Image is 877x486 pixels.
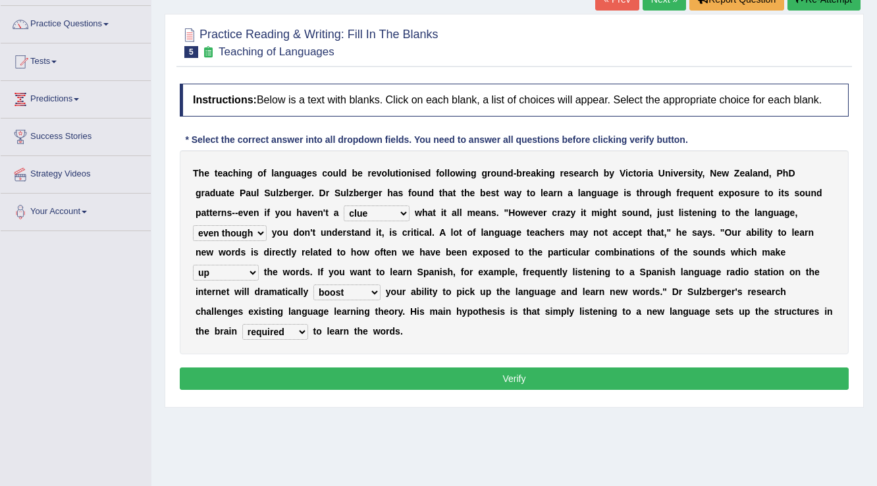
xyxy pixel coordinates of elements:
[408,188,412,198] b: f
[196,188,201,198] b: g
[471,168,477,178] b: g
[481,207,486,218] b: a
[764,188,768,198] b: t
[781,188,784,198] b: t
[568,188,573,198] b: a
[622,207,627,218] b: s
[704,188,710,198] b: n
[521,207,528,218] b: w
[502,168,508,178] b: n
[217,207,221,218] b: r
[600,207,602,218] b: i
[638,207,644,218] b: n
[226,188,230,198] b: t
[496,188,499,198] b: t
[614,207,617,218] b: t
[467,207,475,218] b: m
[263,168,267,178] b: f
[703,168,705,178] b: ,
[226,207,232,218] b: s
[514,168,517,178] b: -
[564,168,569,178] b: e
[608,207,614,218] b: h
[280,207,286,218] b: o
[1,194,151,227] a: Your Account
[710,168,716,178] b: N
[614,188,619,198] b: e
[241,168,247,178] b: n
[515,207,521,218] b: o
[678,168,683,178] b: e
[407,168,413,178] b: n
[221,188,226,198] b: a
[751,188,754,198] b: r
[201,207,206,218] b: a
[248,207,253,218] b: e
[352,168,358,178] b: b
[597,188,603,198] b: u
[377,168,382,178] b: v
[215,188,221,198] b: u
[364,188,367,198] b: r
[644,207,650,218] b: d
[201,46,215,59] small: Exam occurring question
[470,188,475,198] b: e
[637,188,640,198] b: t
[442,188,448,198] b: h
[423,188,429,198] b: n
[333,168,339,178] b: u
[745,188,751,198] b: u
[290,168,296,178] b: u
[425,168,431,178] b: d
[626,188,631,198] b: s
[338,168,341,178] b: l
[496,168,502,178] b: u
[683,168,687,178] b: r
[199,168,205,178] b: h
[480,188,486,198] b: b
[464,188,470,198] b: h
[180,133,693,147] div: * Select the correct answer into all dropdown fields. You need to answer all questions before cli...
[512,188,517,198] b: a
[412,188,417,198] b: o
[312,207,317,218] b: e
[776,168,782,178] b: P
[604,168,610,178] b: b
[206,207,209,218] b: t
[695,168,698,178] b: t
[307,168,312,178] b: e
[649,188,654,198] b: o
[716,168,722,178] b: e
[204,168,209,178] b: e
[312,168,317,178] b: s
[541,188,543,198] b: l
[609,168,614,178] b: y
[307,207,313,218] b: v
[428,188,434,198] b: d
[420,168,425,178] b: e
[448,188,453,198] b: a
[763,168,769,178] b: d
[583,207,587,218] b: t
[457,207,460,218] b: l
[415,168,420,178] b: s
[496,207,499,218] b: .
[486,188,491,198] b: e
[180,367,849,390] button: Verify
[710,188,714,198] b: t
[508,168,514,178] b: d
[608,188,614,198] b: g
[508,207,515,218] b: H
[274,168,279,178] b: a
[570,207,575,218] b: y
[325,207,329,218] b: t
[349,188,354,198] b: z
[543,188,548,198] b: e
[561,207,566,218] b: a
[205,188,210,198] b: a
[624,188,626,198] b: i
[271,168,274,178] b: l
[209,207,213,218] b: t
[620,168,625,178] b: V
[456,168,463,178] b: w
